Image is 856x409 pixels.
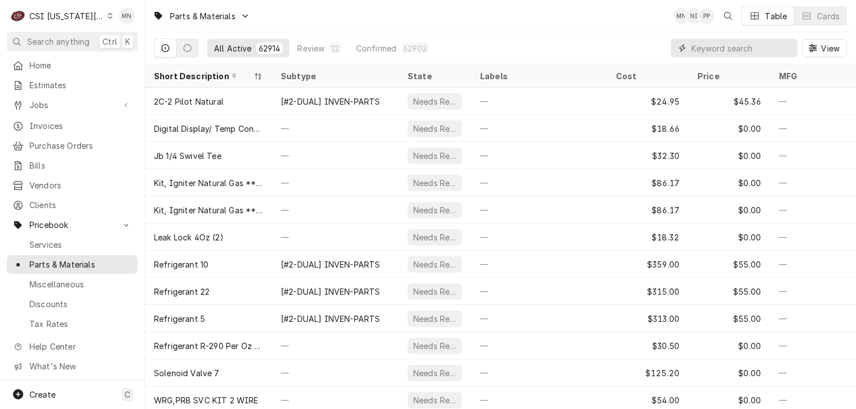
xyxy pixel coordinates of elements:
[412,340,457,352] div: Needs Review
[281,96,380,107] div: [#2-DUAL] INVEN-PARTS
[29,160,132,171] span: Bills
[674,8,690,24] div: MN
[7,315,138,333] a: Tax Rates
[281,286,380,298] div: [#2-DUAL] INVEN-PARTS
[607,142,688,169] div: $32.30
[154,313,205,325] div: Refrigerant 5
[412,231,457,243] div: Needs Review
[408,70,460,82] div: State
[770,332,851,359] div: —
[691,39,792,57] input: Keyword search
[688,88,770,115] div: $45.36
[688,196,770,223] div: $0.00
[688,305,770,332] div: $55.00
[154,231,224,243] div: Leak Lock 4Oz (2)
[272,359,399,386] div: —
[281,259,380,270] div: [#2-DUAL] INVEN-PARTS
[607,305,688,332] div: $313.00
[29,179,132,191] span: Vendors
[29,318,132,330] span: Tax Rates
[607,332,688,359] div: $30.50
[7,136,138,155] a: Purchase Orders
[7,295,138,313] a: Discounts
[770,278,851,305] div: —
[297,42,324,54] div: Review
[356,42,396,54] div: Confirmed
[29,239,132,251] span: Services
[616,70,677,82] div: Cost
[119,8,135,24] div: MN
[688,223,770,251] div: $0.00
[29,199,132,211] span: Clients
[688,332,770,359] div: $0.00
[154,259,208,270] div: Refrigerant 10
[154,394,259,406] div: WRG,PRB SVC KIT 2 WIRE
[272,196,399,223] div: —
[125,36,130,48] span: K
[471,332,607,359] div: —
[770,142,851,169] div: —
[214,42,252,54] div: All Active
[699,8,714,24] div: PP
[686,8,702,24] div: NI
[7,76,138,94] a: Estimates
[412,177,457,189] div: Needs Review
[674,8,690,24] div: Melissa Nehls's Avatar
[770,169,851,196] div: —
[7,357,138,376] a: Go to What's New
[412,286,457,298] div: Needs Review
[154,150,221,162] div: Jb 1/4 Swivel Tee
[7,32,138,51] button: Search anythingCtrlK
[29,59,132,71] span: Home
[770,223,851,251] div: —
[480,70,598,82] div: Labels
[29,219,115,231] span: Pricebook
[7,275,138,294] a: Miscellaneous
[412,150,457,162] div: Needs Review
[817,10,840,22] div: Cards
[7,156,138,175] a: Bills
[770,88,851,115] div: —
[770,251,851,278] div: —
[699,8,714,24] div: Philip Potter's Avatar
[770,359,851,386] div: —
[154,70,251,82] div: Short Description
[281,313,380,325] div: [#2-DUAL] INVEN-PARTS
[27,36,89,48] span: Search anything
[412,313,457,325] div: Needs Review
[471,223,607,251] div: —
[29,390,55,399] span: Create
[29,120,132,132] span: Invoices
[29,140,132,152] span: Purchase Orders
[272,142,399,169] div: —
[471,305,607,332] div: —
[607,169,688,196] div: $86.17
[412,259,457,270] div: Needs Review
[471,196,607,223] div: —
[154,177,263,189] div: Kit, Igniter Natural Gas **Replaces Fry-8263054**
[102,36,117,48] span: Ctrl
[272,223,399,251] div: —
[688,169,770,196] div: $0.00
[272,169,399,196] div: —
[412,204,457,216] div: Needs Review
[29,79,132,91] span: Estimates
[471,251,607,278] div: —
[607,88,688,115] div: $24.95
[154,340,263,352] div: Refrigerant R-290 Per Oz (See Note)
[29,341,131,352] span: Help Center
[7,56,138,75] a: Home
[802,39,847,57] button: View
[607,251,688,278] div: $359.00
[607,196,688,223] div: $86.17
[686,8,702,24] div: Nate Ingram's Avatar
[471,169,607,196] div: —
[412,394,457,406] div: Needs Review
[331,42,339,54] div: 12
[412,367,457,379] div: Needs Review
[154,204,263,216] div: Kit, Igniter Natural Gas ***Replaces Fry-8263054** (1)
[471,142,607,169] div: —
[719,7,737,25] button: Open search
[29,278,132,290] span: Miscellaneous
[688,359,770,386] div: $0.00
